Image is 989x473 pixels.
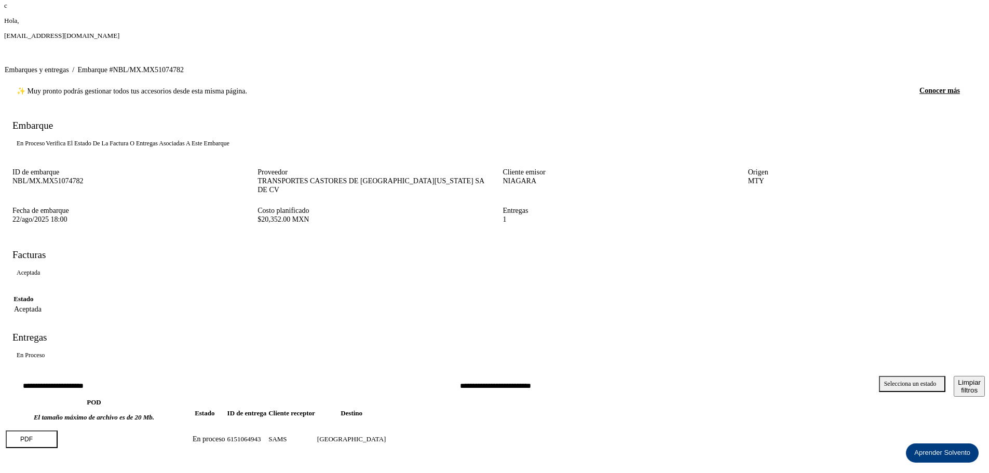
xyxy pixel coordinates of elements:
[268,409,315,417] span: Cliente receptor
[503,207,529,214] label: Entregas
[46,140,229,147] p: Verifica el estado de la factura o entregas asociadas a este embarque
[12,332,49,343] h4: Entregas
[503,215,731,224] p: 1
[12,249,46,261] h4: Facturas
[4,17,985,25] p: Hola,
[193,435,225,443] span: En proceso
[317,430,387,449] td: [GEOGRAPHIC_DATA]
[12,177,241,186] p: NBL/MX.MX51074782
[12,120,234,131] h4: Embarque
[954,376,985,397] button: Limpiar filtros
[6,398,182,422] span: POD
[58,430,76,448] div: Reemplazar POD
[503,177,731,186] p: NIAGARA
[4,66,985,74] nav: breadcrumb
[911,83,968,99] a: Conocer más
[914,448,970,458] p: Aprender Solvento
[17,352,45,359] p: En proceso
[341,409,362,417] span: Destino
[258,168,288,176] label: Proveedor
[258,207,309,214] label: Costo planificado
[4,32,985,40] p: cuentasespeciales8_met@castores.com.mx
[20,436,33,443] p: PDF
[12,215,241,224] p: 22/ago/2025 18:00
[906,443,979,463] div: Aprender Solvento
[6,413,182,422] p: El tamaño máximo de archivo es de 20 Mb.
[258,177,486,195] p: TRANSPORTES CASTORES DE [GEOGRAPHIC_DATA][US_STATE] SA DE CV
[958,379,981,394] span: Limpiar filtros
[748,177,977,186] p: MTY
[78,66,184,74] span: Embarque #NBL/MX.MX51074782
[17,87,247,96] span: ✨ Muy pronto podrás gestionar todos tus accesorios desde esta misma página.
[17,269,40,277] p: Aceptada
[195,409,214,417] span: Estado
[268,430,316,449] td: SAMS
[258,215,486,224] p: $20,352.00 MXN
[14,305,42,314] span: Aceptada
[5,66,69,74] a: Embarques y entregas
[879,376,946,392] button: Selecciona un estado
[12,168,59,176] label: ID de embarque
[6,430,58,448] button: PDF
[4,2,7,9] span: c
[13,295,33,303] span: Estado
[227,435,267,443] div: 6151064943
[17,140,45,147] p: En proceso
[227,409,267,417] span: ID de entrega
[748,168,768,176] label: Origen
[503,168,546,176] label: Cliente emisor
[12,207,69,214] label: Fecha de embarque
